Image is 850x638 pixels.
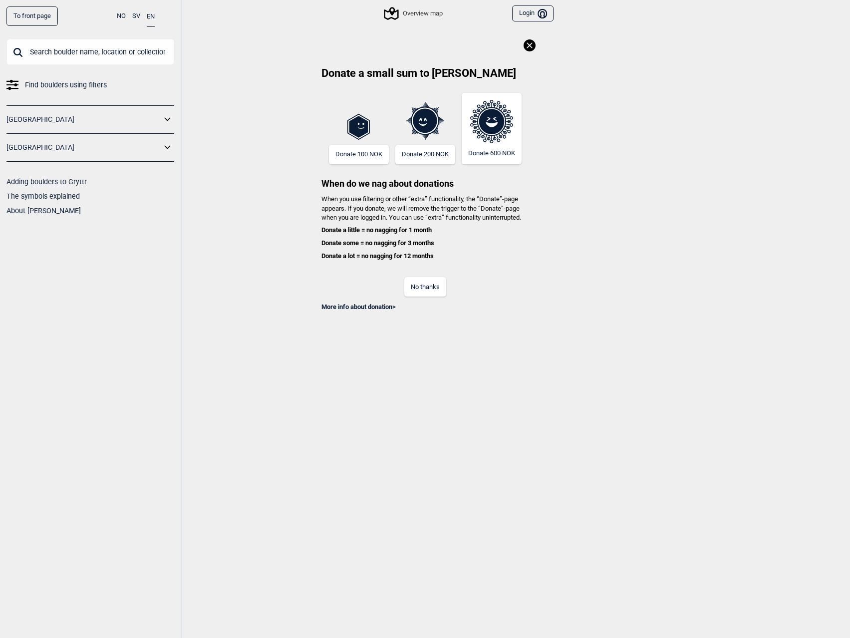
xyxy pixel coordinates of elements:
input: Search boulder name, location or collection [6,39,174,65]
h3: When do we nag about donations [315,164,536,190]
a: The symbols explained [6,192,80,200]
span: Find boulders using filters [25,78,107,92]
div: Overview map [385,7,442,19]
button: No thanks [404,277,446,297]
button: Donate 100 NOK [329,145,389,164]
button: Donate 600 NOK [462,93,522,164]
a: About [PERSON_NAME] [6,207,81,215]
button: SV [132,6,140,26]
button: Login [512,5,553,22]
h4: When you use filtering or other “extra” functionality, the “Donate”-page appears. If you donate, ... [315,195,536,261]
a: Find boulders using filters [6,78,174,92]
h2: Donate a small sum to [PERSON_NAME] [315,66,536,88]
b: Donate some = no nagging for 3 months [321,239,434,247]
a: To front page [6,6,58,26]
a: [GEOGRAPHIC_DATA] [6,112,161,127]
b: Donate a little = no nagging for 1 month [321,226,432,234]
b: Donate a lot = no nagging for 12 months [321,252,434,260]
a: [GEOGRAPHIC_DATA] [6,140,161,155]
a: Adding boulders to Gryttr [6,178,87,186]
button: Donate 200 NOK [395,145,455,164]
button: EN [147,6,155,27]
a: More info about donation> [321,303,396,311]
button: NO [117,6,126,26]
